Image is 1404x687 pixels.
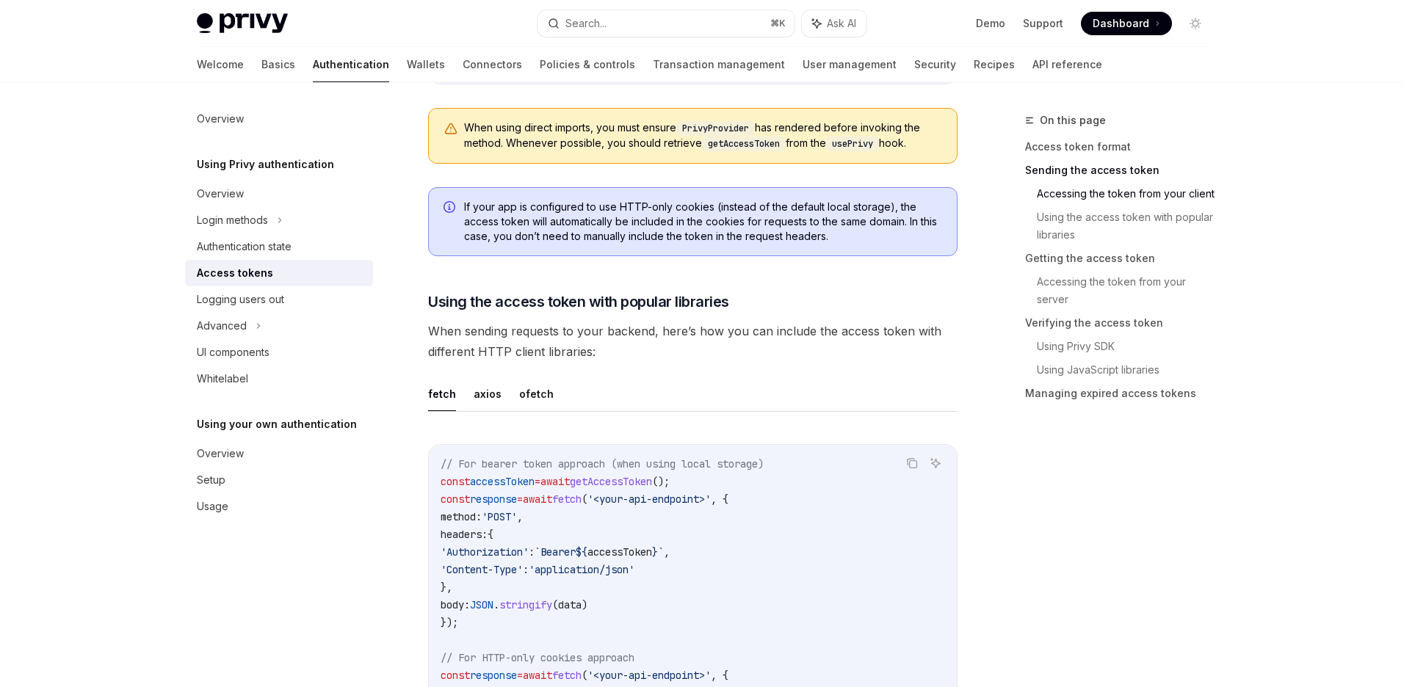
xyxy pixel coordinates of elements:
span: If your app is configured to use HTTP-only cookies (instead of the default local storage), the ac... [464,200,942,244]
span: ` [658,545,664,559]
svg: Info [444,201,458,216]
button: Search...⌘K [538,10,795,37]
a: Access token format [1025,135,1219,159]
button: axios [474,377,502,411]
span: Using the access token with popular libraries [428,291,729,312]
span: accessToken [587,545,652,559]
span: When using direct imports, you must ensure has rendered before invoking the method. Whenever poss... [464,120,942,151]
span: const [441,669,470,682]
a: Connectors [463,47,522,82]
span: const [441,475,470,488]
a: Basics [261,47,295,82]
span: 'POST' [482,510,517,523]
span: On this page [1040,112,1106,129]
h5: Using Privy authentication [197,156,334,173]
div: Overview [197,185,244,203]
span: } [652,545,658,559]
span: accessToken [470,475,535,488]
a: Support [1023,16,1063,31]
span: await [523,492,552,506]
div: Logging users out [197,291,284,308]
span: ⌘ K [770,18,786,29]
a: Policies & controls [540,47,635,82]
span: const [441,492,470,506]
span: getAccessToken [570,475,652,488]
span: fetch [552,492,582,506]
span: 'Content-Type' [441,563,523,576]
a: Logging users out [185,286,373,313]
svg: Warning [444,122,458,137]
span: 'Authorization' [441,545,529,559]
a: Verifying the access token [1025,311,1219,335]
span: response [470,669,517,682]
span: 'application/json' [529,563,634,576]
a: Accessing the token from your server [1037,270,1219,311]
a: API reference [1032,47,1102,82]
span: = [517,492,523,506]
a: Transaction management [653,47,785,82]
div: Setup [197,471,225,489]
a: Access tokens [185,260,373,286]
div: UI components [197,343,269,361]
div: Usage [197,498,228,515]
a: Getting the access token [1025,247,1219,270]
div: Advanced [197,317,247,335]
span: . [493,598,499,611]
code: getAccessToken [702,137,786,151]
span: ${ [576,545,587,559]
span: method: [441,510,482,523]
a: Dashboard [1081,12,1172,35]
div: Overview [197,445,244,462]
span: `Bearer [535,545,576,559]
div: Access tokens [197,264,273,282]
span: , [664,545,670,559]
span: ) [582,598,587,611]
span: (); [652,475,670,488]
span: fetch [552,669,582,682]
span: '<your-api-endpoint>' [587,492,711,506]
a: UI components [185,339,373,366]
span: await [523,669,552,682]
code: PrivyProvider [676,121,755,136]
span: body: [441,598,470,611]
span: // For bearer token approach (when using local storage) [441,457,764,470]
span: { [488,528,493,541]
button: ofetch [519,377,554,411]
code: usePrivy [826,137,879,151]
span: }, [441,581,452,594]
span: }); [441,616,458,629]
span: = [535,475,540,488]
a: Overview [185,181,373,207]
span: // For HTTP-only cookies approach [441,651,634,664]
a: Whitelabel [185,366,373,392]
span: Dashboard [1093,16,1149,31]
button: Ask AI [802,10,866,37]
span: When sending requests to your backend, here’s how you can include the access token with different... [428,321,958,362]
span: data [558,598,582,611]
a: Authentication [313,47,389,82]
div: Search... [565,15,607,32]
a: Using Privy SDK [1037,335,1219,358]
div: Overview [197,110,244,128]
span: ( [552,598,558,611]
span: , { [711,669,728,682]
a: Managing expired access tokens [1025,382,1219,405]
span: , { [711,492,728,506]
span: stringify [499,598,552,611]
a: User management [803,47,897,82]
a: Using the access token with popular libraries [1037,206,1219,247]
span: await [540,475,570,488]
span: : [529,545,535,559]
img: light logo [197,13,288,34]
a: Sending the access token [1025,159,1219,182]
span: ( [582,669,587,682]
span: ( [582,492,587,506]
button: Toggle dark mode [1184,12,1207,35]
span: Ask AI [827,16,856,31]
button: fetch [428,377,456,411]
span: : [523,563,529,576]
div: Authentication state [197,238,292,255]
h5: Using your own authentication [197,415,357,433]
a: Recipes [974,47,1015,82]
span: headers: [441,528,488,541]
